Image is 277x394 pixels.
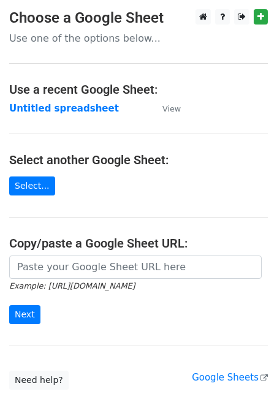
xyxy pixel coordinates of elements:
h4: Copy/paste a Google Sheet URL: [9,236,268,251]
a: Select... [9,176,55,195]
a: Untitled spreadsheet [9,103,119,114]
h3: Choose a Google Sheet [9,9,268,27]
small: View [162,104,181,113]
a: View [150,103,181,114]
p: Use one of the options below... [9,32,268,45]
small: Example: [URL][DOMAIN_NAME] [9,281,135,290]
h4: Select another Google Sheet: [9,153,268,167]
input: Next [9,305,40,324]
a: Google Sheets [192,372,268,383]
h4: Use a recent Google Sheet: [9,82,268,97]
a: Need help? [9,371,69,390]
input: Paste your Google Sheet URL here [9,256,262,279]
